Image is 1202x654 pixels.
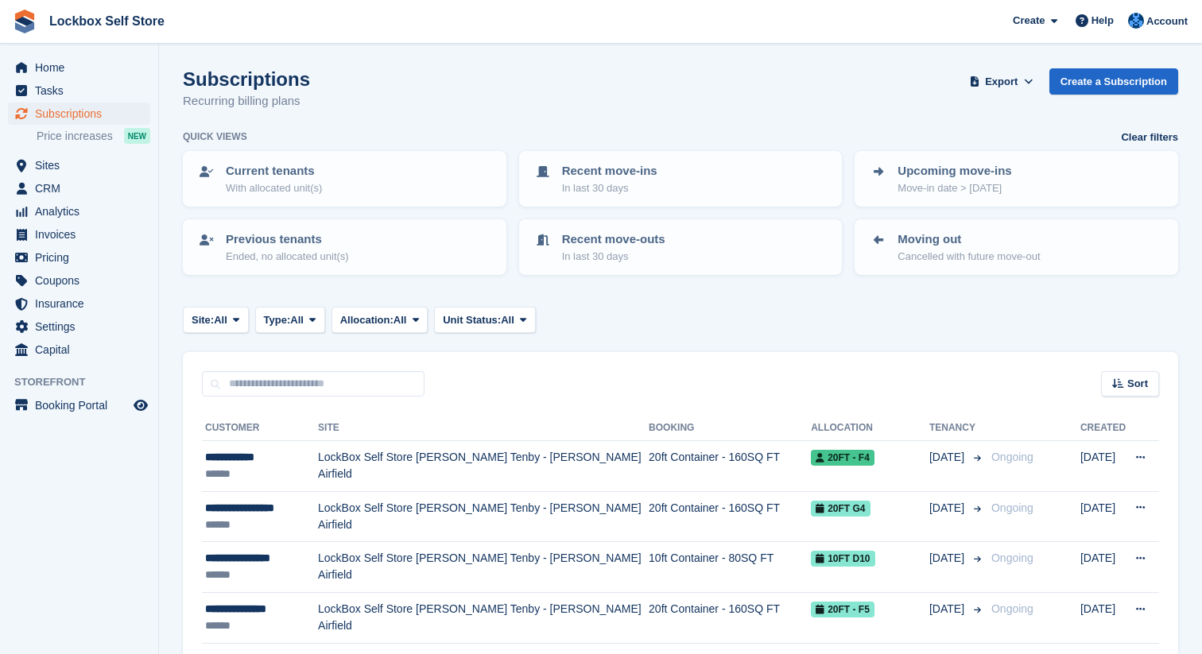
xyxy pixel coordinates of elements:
[1080,592,1126,643] td: [DATE]
[521,221,841,273] a: Recent move-outs In last 30 days
[991,602,1033,615] span: Ongoing
[991,501,1033,514] span: Ongoing
[35,56,130,79] span: Home
[985,74,1018,90] span: Export
[131,396,150,415] a: Preview store
[991,451,1033,463] span: Ongoing
[226,162,322,180] p: Current tenants
[811,551,874,567] span: 10FT D10
[8,200,150,223] a: menu
[8,292,150,315] a: menu
[35,339,130,361] span: Capital
[340,312,394,328] span: Allocation:
[202,416,318,441] th: Customer
[991,551,1033,564] span: Ongoing
[255,307,325,333] button: Type: All
[1013,13,1045,29] span: Create
[1091,13,1114,29] span: Help
[1080,542,1126,593] td: [DATE]
[318,416,649,441] th: Site
[8,246,150,269] a: menu
[226,249,349,265] p: Ended, no allocated unit(s)
[811,602,874,617] span: 20FT - F5
[1080,416,1126,441] th: Created
[35,154,130,176] span: Sites
[318,592,649,643] td: LockBox Self Store [PERSON_NAME] Tenby - [PERSON_NAME] Airfield
[8,223,150,246] a: menu
[1121,130,1178,145] a: Clear filters
[35,223,130,246] span: Invoices
[967,68,1037,95] button: Export
[562,180,657,196] p: In last 30 days
[898,230,1040,249] p: Moving out
[43,8,171,34] a: Lockbox Self Store
[35,200,130,223] span: Analytics
[394,312,407,328] span: All
[811,416,929,441] th: Allocation
[13,10,37,33] img: stora-icon-8386f47178a22dfd0bd8f6a31ec36ba5ce8667c1dd55bd0f319d3a0aa187defe.svg
[501,312,514,328] span: All
[1128,13,1144,29] img: Naomi Davies
[811,501,870,517] span: 20FT G4
[649,491,811,542] td: 20ft Container - 160SQ FT
[562,249,665,265] p: In last 30 days
[318,441,649,492] td: LockBox Self Store [PERSON_NAME] Tenby - [PERSON_NAME] Airfield
[1080,441,1126,492] td: [DATE]
[35,79,130,102] span: Tasks
[856,153,1177,205] a: Upcoming move-ins Move-in date > [DATE]
[183,68,310,90] h1: Subscriptions
[183,130,247,144] h6: Quick views
[649,441,811,492] td: 20ft Container - 160SQ FT
[37,127,150,145] a: Price increases NEW
[8,269,150,292] a: menu
[332,307,428,333] button: Allocation: All
[8,56,150,79] a: menu
[929,416,985,441] th: Tenancy
[929,449,967,466] span: [DATE]
[8,315,150,338] a: menu
[649,416,811,441] th: Booking
[183,307,249,333] button: Site: All
[8,154,150,176] a: menu
[35,246,130,269] span: Pricing
[35,292,130,315] span: Insurance
[929,500,967,517] span: [DATE]
[318,491,649,542] td: LockBox Self Store [PERSON_NAME] Tenby - [PERSON_NAME] Airfield
[8,103,150,125] a: menu
[8,394,150,416] a: menu
[898,162,1011,180] p: Upcoming move-ins
[898,180,1011,196] p: Move-in date > [DATE]
[856,221,1177,273] a: Moving out Cancelled with future move-out
[929,601,967,617] span: [DATE]
[35,177,130,199] span: CRM
[192,312,214,328] span: Site:
[1146,14,1188,29] span: Account
[14,374,158,390] span: Storefront
[1127,376,1148,392] span: Sort
[35,315,130,338] span: Settings
[443,312,501,328] span: Unit Status:
[1049,68,1178,95] a: Create a Subscription
[521,153,841,205] a: Recent move-ins In last 30 days
[898,249,1040,265] p: Cancelled with future move-out
[434,307,535,333] button: Unit Status: All
[184,221,505,273] a: Previous tenants Ended, no allocated unit(s)
[290,312,304,328] span: All
[562,162,657,180] p: Recent move-ins
[226,180,322,196] p: With allocated unit(s)
[1080,491,1126,542] td: [DATE]
[183,92,310,110] p: Recurring billing plans
[124,128,150,144] div: NEW
[562,230,665,249] p: Recent move-outs
[264,312,291,328] span: Type:
[8,79,150,102] a: menu
[184,153,505,205] a: Current tenants With allocated unit(s)
[8,339,150,361] a: menu
[649,592,811,643] td: 20ft Container - 160SQ FT
[8,177,150,199] a: menu
[214,312,227,328] span: All
[37,129,113,144] span: Price increases
[35,269,130,292] span: Coupons
[318,542,649,593] td: LockBox Self Store [PERSON_NAME] Tenby - [PERSON_NAME] Airfield
[929,550,967,567] span: [DATE]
